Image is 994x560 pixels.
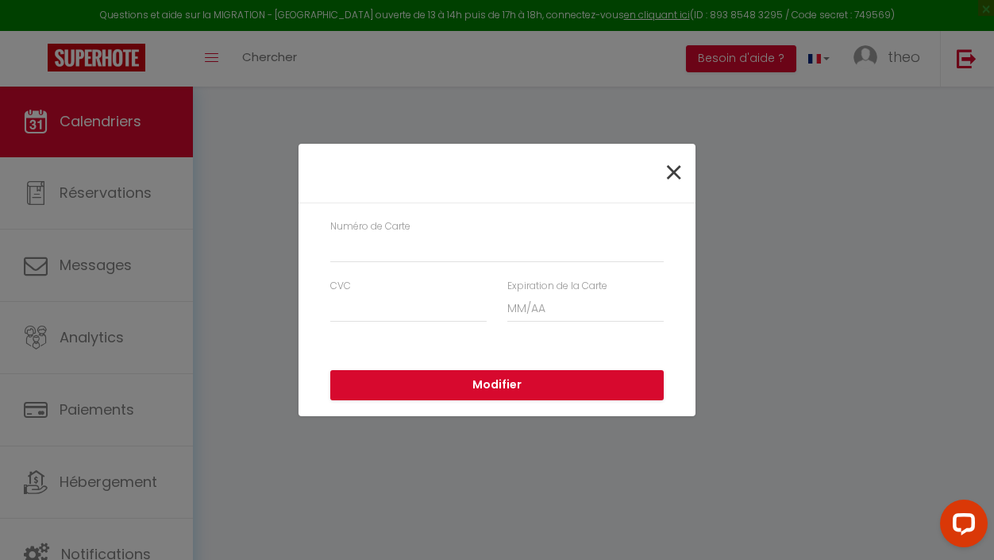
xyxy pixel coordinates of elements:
label: Numéro de Carte [330,219,410,234]
input: MM/AA [507,294,664,322]
button: Modifier [330,370,664,400]
button: Close [664,156,684,191]
label: CVC [330,279,351,294]
span: × [664,149,684,197]
iframe: LiveChat chat widget [927,493,994,560]
label: Expiration de la Carte [507,279,607,294]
